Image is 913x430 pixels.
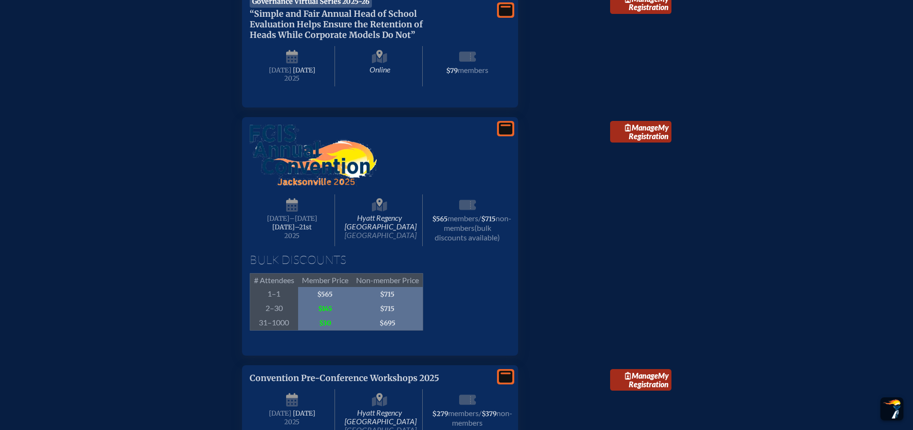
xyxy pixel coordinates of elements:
span: non-members [444,214,511,232]
span: Hyatt Regency [GEOGRAPHIC_DATA] [337,194,423,246]
span: # Attendees [250,273,298,287]
span: 1–1 [250,287,298,301]
span: members [448,214,478,223]
span: $79 [446,67,458,75]
span: Non-member Price [352,273,423,287]
span: “Simple and Fair Annual Head of School Evaluation Helps Ensure the Retention of Heads While Corpo... [250,9,423,40]
span: $565 [432,215,448,223]
span: [DATE] [269,66,291,74]
span: $145 [298,301,352,316]
span: Convention Pre-Conference Workshops 2025 [250,373,439,383]
span: Manage [625,123,658,132]
span: $715 [481,215,496,223]
span: $30 [298,316,352,331]
span: [DATE] [293,409,315,418]
span: [DATE] [293,66,315,74]
span: [DATE]–⁠21st [272,223,312,231]
button: Scroll Top [880,397,903,420]
span: $715 [352,287,423,301]
img: To the top [882,399,901,418]
span: 2–30 [250,301,298,316]
span: Manage [625,371,658,380]
span: members [458,65,488,74]
span: $565 [298,287,352,301]
h1: Bulk Discounts [250,254,510,265]
span: $715 [352,301,423,316]
span: non-members [452,408,512,427]
span: Member Price [298,273,352,287]
span: / [478,214,481,223]
span: –[DATE] [289,215,317,223]
span: Online [337,46,423,86]
span: $279 [432,410,448,418]
span: $379 [482,410,497,418]
span: / [479,408,482,418]
img: FCIS Convention 2025 [250,125,377,186]
a: ManageMy Registration [610,121,671,143]
span: 2025 [257,418,327,426]
span: 2025 [257,232,327,239]
a: ManageMy Registration [610,369,671,391]
span: $695 [352,316,423,331]
span: [GEOGRAPHIC_DATA] [345,230,416,239]
span: 2025 [257,75,327,82]
span: (bulk discounts available) [435,223,500,242]
span: 31–1000 [250,316,298,331]
span: members [448,408,479,418]
span: [DATE] [269,409,291,418]
span: [DATE] [267,215,289,223]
